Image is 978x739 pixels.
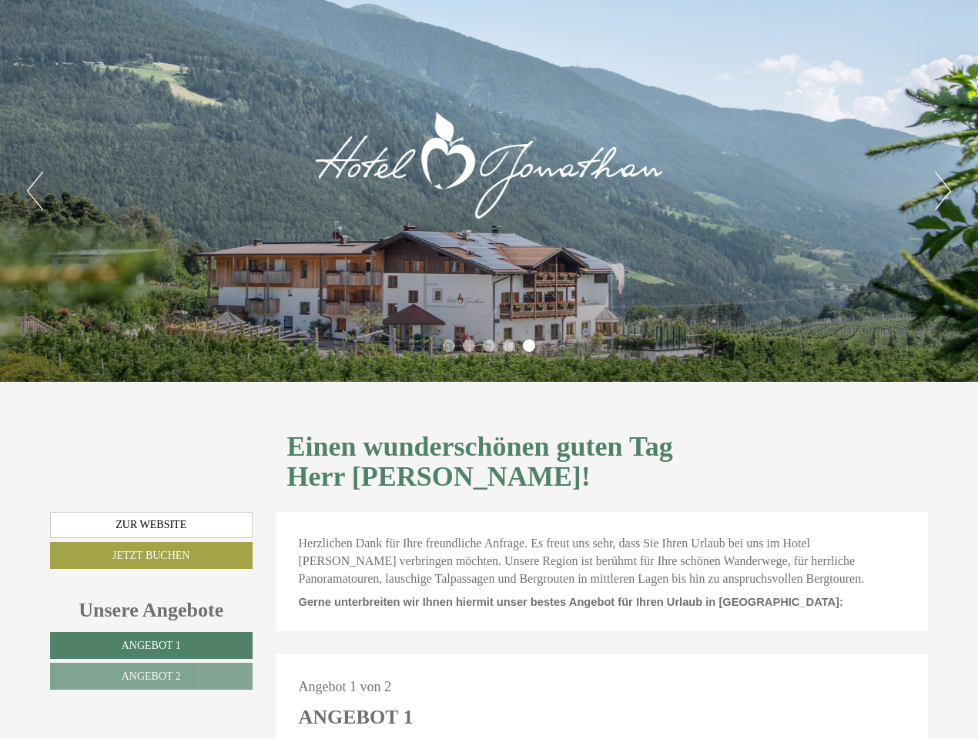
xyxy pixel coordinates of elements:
[287,432,917,493] h1: Einen wunderschönen guten Tag Herr [PERSON_NAME]!
[299,703,414,731] div: Angebot 1
[122,670,181,682] span: Angebot 2
[935,172,951,210] button: Next
[50,512,253,538] a: Zur Website
[122,640,181,651] span: Angebot 1
[299,535,906,588] p: Herzlichen Dank für Ihre freundliche Anfrage. Es freut uns sehr, dass Sie Ihren Urlaub bei uns im...
[299,596,843,608] span: Gerne unterbreiten wir Ihnen hiermit unser bestes Angebot für Ihren Urlaub in [GEOGRAPHIC_DATA]:
[27,172,43,210] button: Previous
[299,679,392,694] span: Angebot 1 von 2
[50,542,253,569] a: Jetzt buchen
[50,596,253,624] div: Unsere Angebote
